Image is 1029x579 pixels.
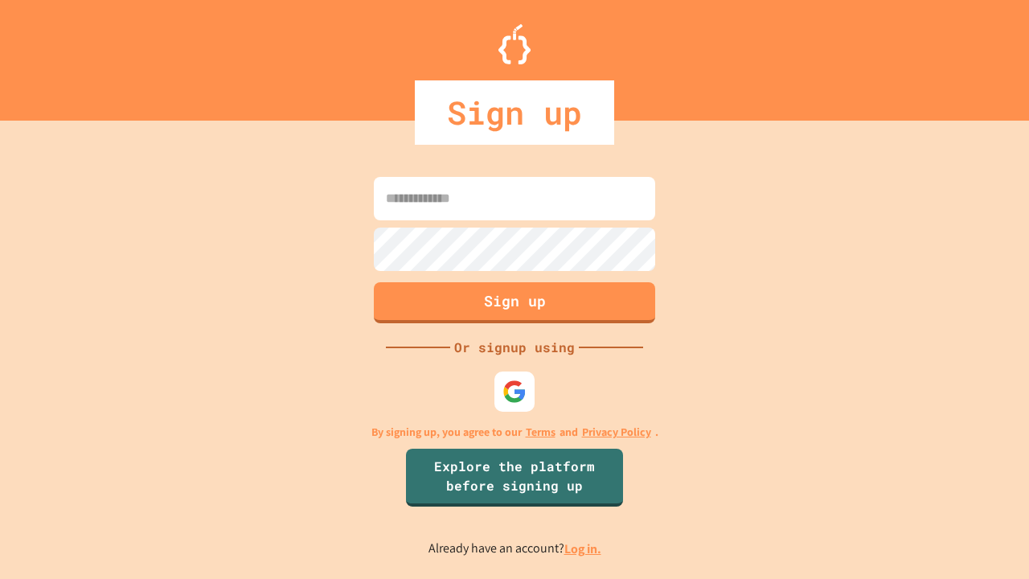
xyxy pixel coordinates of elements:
[582,424,651,441] a: Privacy Policy
[428,539,601,559] p: Already have an account?
[406,449,623,507] a: Explore the platform before signing up
[374,282,655,323] button: Sign up
[502,380,527,404] img: google-icon.svg
[498,24,531,64] img: Logo.svg
[450,338,579,357] div: Or signup using
[415,80,614,145] div: Sign up
[526,424,555,441] a: Terms
[564,540,601,557] a: Log in.
[371,424,658,441] p: By signing up, you agree to our and .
